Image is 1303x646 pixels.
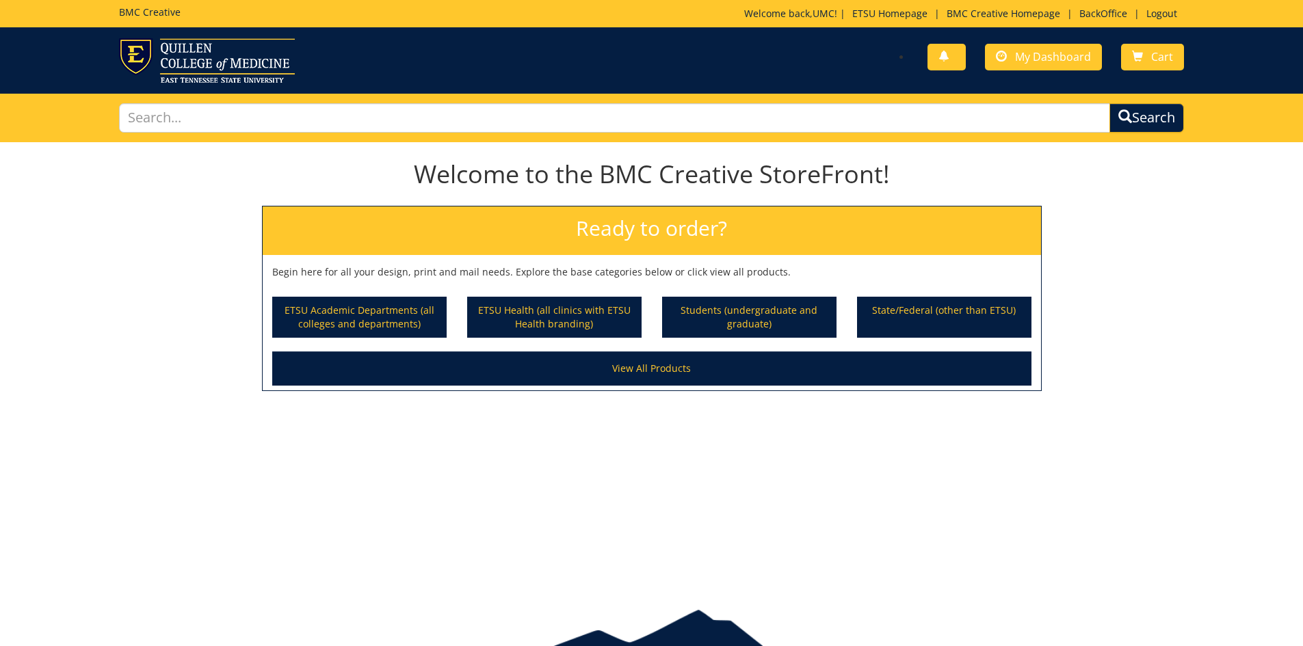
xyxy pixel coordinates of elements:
a: View All Products [272,351,1031,386]
p: Welcome back, ! | | | | [744,7,1184,21]
h1: Welcome to the BMC Creative StoreFront! [262,161,1042,188]
a: BackOffice [1072,7,1134,20]
a: ETSU Academic Departments (all colleges and departments) [274,298,445,336]
a: Students (undergraduate and graduate) [663,298,835,336]
a: Cart [1121,44,1184,70]
a: Logout [1140,7,1184,20]
span: Cart [1151,49,1173,64]
a: My Dashboard [985,44,1102,70]
a: ETSU Homepage [845,7,934,20]
img: ETSU logo [119,38,295,83]
h2: Ready to order? [263,206,1041,255]
a: UMC [813,7,834,20]
a: ETSU Health (all clinics with ETSU Health branding) [469,298,640,336]
button: Search [1109,103,1184,133]
span: My Dashboard [1015,49,1091,64]
input: Search... [119,103,1111,133]
p: Begin here for all your design, print and mail needs. Explore the base categories below or click ... [272,265,1031,279]
a: State/Federal (other than ETSU) [858,298,1030,336]
h5: BMC Creative [119,7,181,17]
a: BMC Creative Homepage [940,7,1067,20]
